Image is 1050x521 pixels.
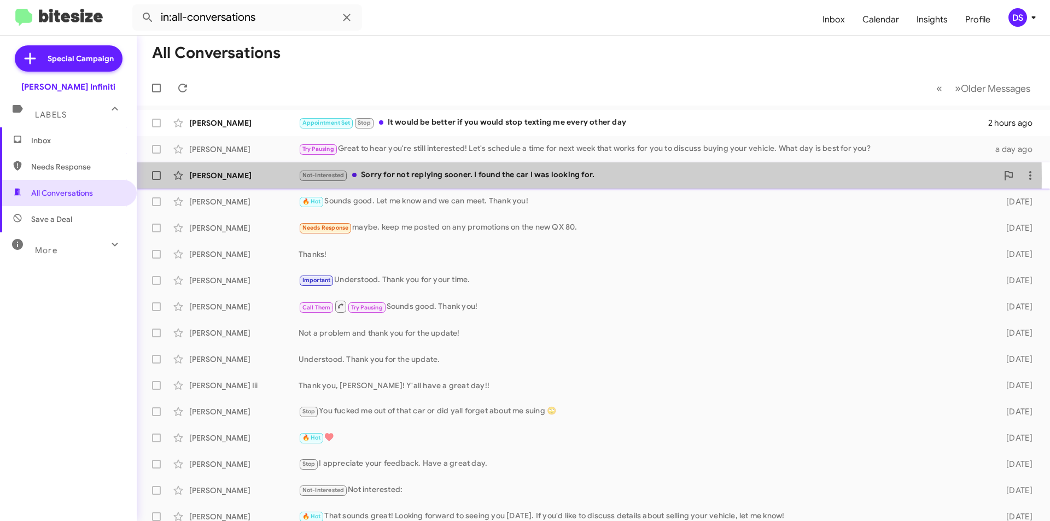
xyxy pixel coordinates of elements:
span: All Conversations [31,188,93,198]
div: [DATE] [989,380,1041,391]
div: [DATE] [989,327,1041,338]
div: Not interested: [299,484,989,496]
div: [DATE] [989,485,1041,496]
div: [PERSON_NAME] [189,432,299,443]
span: 🔥 Hot [302,198,321,205]
div: I appreciate your feedback. Have a great day. [299,458,989,470]
a: Special Campaign [15,45,122,72]
div: [DATE] [989,196,1041,207]
input: Search [132,4,362,31]
div: Not a problem and thank you for the update! [299,327,989,338]
span: Needs Response [302,224,349,231]
div: [DATE] [989,223,1041,233]
div: Understood. Thank you for your time. [299,274,989,286]
div: [DATE] [989,249,1041,260]
button: Next [948,77,1037,99]
div: [PERSON_NAME] [189,170,299,181]
div: ♥️ [299,431,989,444]
span: Needs Response [31,161,124,172]
div: [PERSON_NAME] [189,196,299,207]
div: [PERSON_NAME] Infiniti [21,81,115,92]
div: [DATE] [989,406,1041,417]
div: [PERSON_NAME] [189,223,299,233]
div: DS [1008,8,1027,27]
span: Save a Deal [31,214,72,225]
div: [PERSON_NAME] [189,485,299,496]
div: [DATE] [989,432,1041,443]
div: [DATE] [989,275,1041,286]
button: Previous [930,77,949,99]
span: 🔥 Hot [302,434,321,441]
div: Sounds good. Thank you! [299,300,989,313]
span: Try Pausing [351,304,383,311]
div: It would be better if you would stop texting me every other day [299,116,988,129]
div: 2 hours ago [988,118,1041,128]
div: [PERSON_NAME] [189,354,299,365]
div: Thanks! [299,249,989,260]
div: Sorry for not replying sooner. I found the car I was looking for. [299,169,997,182]
div: a day ago [989,144,1041,155]
span: Stop [302,460,316,467]
div: Understood. Thank you for the update. [299,354,989,365]
div: [DATE] [989,354,1041,365]
span: Important [302,277,331,284]
a: Profile [956,4,999,36]
div: [DATE] [989,459,1041,470]
div: You fucked me out of that car or did yall forget about me suing 🙄 [299,405,989,418]
div: maybe. keep me posted on any promotions on the new QX 80. [299,221,989,234]
span: Stop [358,119,371,126]
div: [PERSON_NAME] [189,118,299,128]
div: Thank you, [PERSON_NAME]! Y'all have a great day!! [299,380,989,391]
div: [PERSON_NAME] [189,144,299,155]
span: Stop [302,408,316,415]
span: Appointment Set [302,119,351,126]
a: Insights [908,4,956,36]
div: Sounds good. Let me know and we can meet. Thank you! [299,195,989,208]
div: [PERSON_NAME] [189,301,299,312]
span: Special Campaign [48,53,114,64]
span: Labels [35,110,67,120]
div: Great to hear you're still interested! Let's schedule a time for next week that works for you to ... [299,143,989,155]
div: [DATE] [989,301,1041,312]
span: More [35,245,57,255]
span: Not-Interested [302,172,345,179]
span: Inbox [31,135,124,146]
div: [PERSON_NAME] [189,459,299,470]
span: Call Them [302,304,331,311]
span: « [936,81,942,95]
div: [PERSON_NAME] [189,327,299,338]
span: Not-Interested [302,487,345,494]
nav: Page navigation example [930,77,1037,99]
button: DS [999,8,1038,27]
div: [PERSON_NAME] [189,275,299,286]
a: Calendar [854,4,908,36]
h1: All Conversations [152,44,281,62]
div: [PERSON_NAME] [189,249,299,260]
div: [PERSON_NAME] Iii [189,380,299,391]
span: Older Messages [961,83,1030,95]
span: » [955,81,961,95]
span: 🔥 Hot [302,513,321,520]
div: [PERSON_NAME] [189,406,299,417]
a: Inbox [814,4,854,36]
span: Try Pausing [302,145,334,153]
